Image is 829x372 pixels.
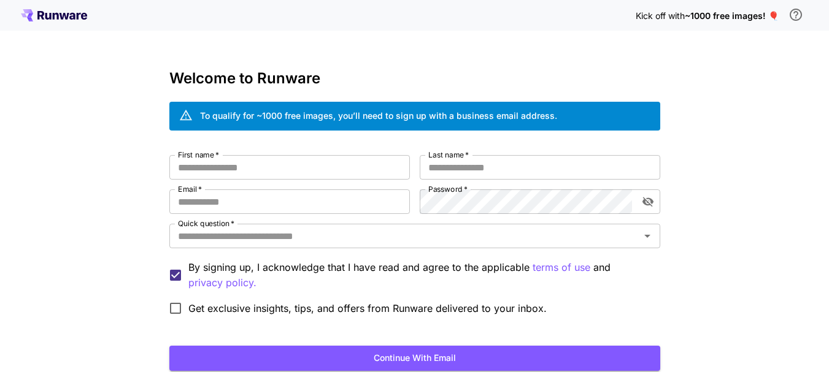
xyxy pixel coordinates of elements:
button: Open [639,227,656,245]
h3: Welcome to Runware [169,70,660,87]
p: privacy policy. [188,275,256,290]
label: Last name [428,150,469,160]
button: Continue with email [169,346,660,371]
span: Kick off with [636,10,685,21]
p: terms of use [533,260,590,275]
label: First name [178,150,219,160]
p: By signing up, I acknowledge that I have read and agree to the applicable and [188,260,650,290]
button: By signing up, I acknowledge that I have read and agree to the applicable and privacy policy. [533,260,590,275]
span: ~1000 free images! 🎈 [685,10,779,21]
button: toggle password visibility [637,191,659,213]
label: Email [178,184,202,194]
span: Get exclusive insights, tips, and offers from Runware delivered to your inbox. [188,301,547,316]
button: In order to qualify for free credit, you need to sign up with a business email address and click ... [784,2,808,27]
button: By signing up, I acknowledge that I have read and agree to the applicable terms of use and [188,275,256,290]
div: To qualify for ~1000 free images, you’ll need to sign up with a business email address. [200,109,557,122]
label: Password [428,184,468,194]
label: Quick question [178,218,234,229]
